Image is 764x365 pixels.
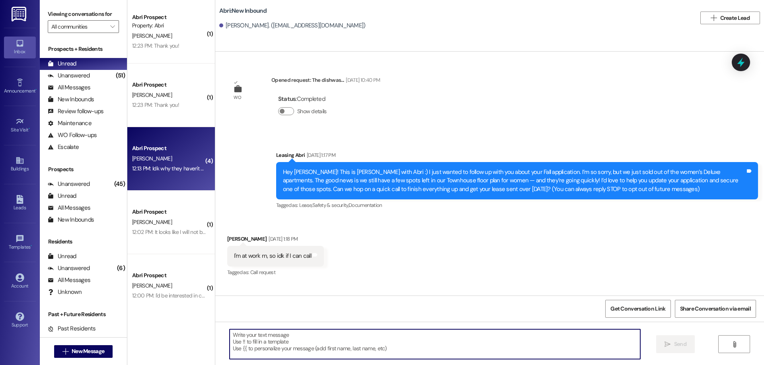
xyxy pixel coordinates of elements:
i:  [665,341,670,348]
span: Send [674,340,686,348]
div: Residents [40,238,127,246]
span: New Message [72,347,104,355]
div: Abri Prospect [132,208,206,216]
div: Opened request: The dishwas... [271,76,380,87]
span: Create Lead [720,14,750,22]
div: [DATE] 10:40 PM [344,76,380,84]
div: (51) [114,70,127,82]
b: Abri: New Inbound [219,7,267,15]
div: 12:13 PM: Idk why they haven't already tbh [132,165,228,172]
div: Review follow-ups [48,107,103,116]
button: Get Conversation Link [605,300,670,318]
button: Create Lead [700,12,760,24]
div: 12:23 PM: Thank you! [132,101,179,108]
div: [PERSON_NAME] [227,235,324,246]
button: Share Conversation via email [675,300,756,318]
div: Past + Future Residents [40,310,127,319]
div: All Messages [48,83,90,92]
div: Maintenance [48,119,92,127]
div: Abri Prospect [132,13,206,21]
button: New Message [54,345,113,358]
div: Unanswered [48,264,90,272]
i:  [711,15,717,21]
div: Abri Prospect [132,144,206,153]
label: Viewing conversations for [48,8,119,20]
i:  [110,23,115,30]
input: All communities [51,20,106,33]
a: Templates • [4,232,36,253]
b: Status [278,95,296,103]
div: [PERSON_NAME]. ([EMAIL_ADDRESS][DOMAIN_NAME]) [219,21,366,30]
span: • [35,87,37,93]
a: Buildings [4,154,36,175]
div: (45) [112,178,127,190]
div: 12:02 PM: It looks like I will not be enrolling at [GEOGRAPHIC_DATA] at all so sorry for the misu... [132,228,375,236]
div: (6) [115,262,127,274]
span: [PERSON_NAME] [132,218,172,226]
div: New Inbounds [48,95,94,104]
span: Documentation [349,202,382,209]
div: Escalate [48,143,79,151]
div: Tagged as: [227,267,324,278]
div: Abri Prospect [132,81,206,89]
button: Send [656,335,695,353]
div: Unknown [48,288,82,296]
span: Safety & security , [312,202,349,209]
div: I'm at work rn, so idk if I can call [234,252,311,260]
div: Prospects [40,165,127,174]
label: Show details [297,107,327,116]
div: WO Follow-ups [48,131,97,139]
div: Unanswered [48,180,90,188]
div: All Messages [48,276,90,284]
span: Call request [250,269,275,276]
div: Unread [48,60,76,68]
a: Support [4,310,36,331]
div: Prospects + Residents [40,45,127,53]
div: [DATE] 1:18 PM [267,235,298,243]
div: Leasing Abri [276,151,758,162]
div: [DATE] 1:17 PM [305,151,335,159]
div: Abri Prospect [132,271,206,280]
span: [PERSON_NAME] [132,32,172,39]
a: Site Visit • [4,115,36,136]
div: WO [234,93,241,102]
span: [PERSON_NAME] [132,282,172,289]
a: Leads [4,193,36,214]
div: Unread [48,192,76,200]
div: : Completed [278,93,330,105]
span: Get Conversation Link [610,305,665,313]
span: • [31,243,32,249]
span: [PERSON_NAME] [132,155,172,162]
div: Hey [PERSON_NAME]! This is [PERSON_NAME] with Abri :) I just wanted to follow up with you about y... [283,168,745,193]
div: Unread [48,252,76,261]
div: 12:23 PM: Thank you! [132,42,179,49]
div: Past Residents [48,324,96,333]
div: All Messages [48,204,90,212]
a: Account [4,271,36,292]
div: 12:00 PM: I'd be interested in changing to a fall/winter contract. However, I want to make sure t... [132,292,648,299]
i:  [62,348,68,355]
i:  [731,341,737,348]
span: Share Conversation via email [680,305,751,313]
div: Tagged as: [276,199,758,211]
div: Property: Abri [132,21,206,30]
div: Unanswered [48,71,90,80]
span: • [29,126,30,131]
div: New Inbounds [48,216,94,224]
span: [PERSON_NAME] [132,91,172,98]
span: Lease , [299,202,312,209]
a: Inbox [4,37,36,58]
img: ResiDesk Logo [12,7,28,21]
